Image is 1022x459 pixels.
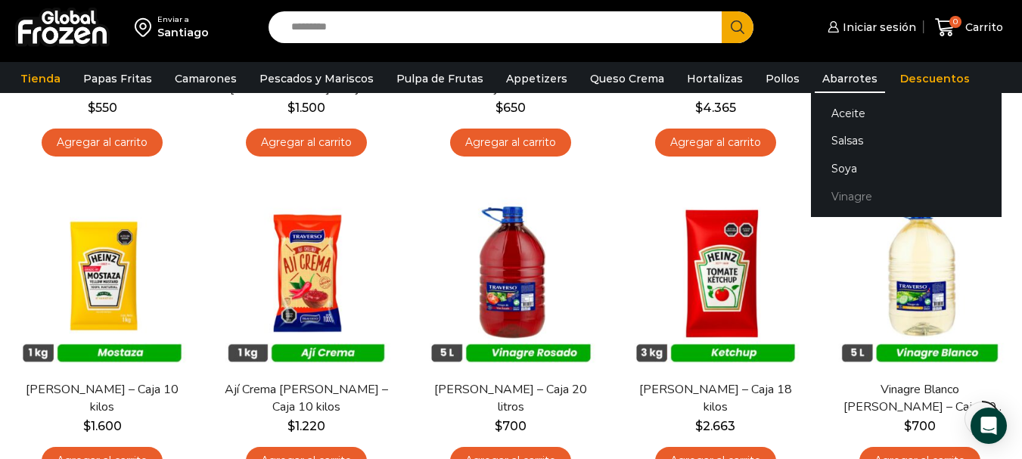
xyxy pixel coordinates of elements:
[893,64,977,93] a: Descuentos
[225,381,388,416] a: Ají Crema [PERSON_NAME] – Caja 10 kilos
[758,64,807,93] a: Pollos
[287,101,325,115] bdi: 1.500
[495,101,526,115] bdi: 650
[904,419,912,433] span: $
[695,101,736,115] bdi: 4.365
[931,10,1007,45] a: 0 Carrito
[499,64,575,93] a: Appetizers
[679,64,750,93] a: Hortalizas
[495,419,502,433] span: $
[287,101,295,115] span: $
[811,99,1002,127] a: Aceite
[839,20,916,35] span: Iniciar sesión
[88,101,95,115] span: $
[971,408,1007,444] div: Open Intercom Messenger
[811,155,1002,183] a: Soya
[495,101,503,115] span: $
[495,419,527,433] bdi: 700
[838,381,1002,416] a: Vinagre Blanco [PERSON_NAME] – Caja 20 litros
[246,129,367,157] a: Agregar al carrito: “Salsa Barbacue Traverso - Caja 10 kilos”
[389,64,491,93] a: Pulpa de Frutas
[287,419,295,433] span: $
[83,419,122,433] bdi: 1.600
[811,182,1002,210] a: Vinagre
[429,381,592,416] a: [PERSON_NAME] – Caja 20 litros
[904,419,936,433] bdi: 700
[287,419,325,433] bdi: 1.220
[42,129,163,157] a: Agregar al carrito: “Vinagre Blanco Higueras - Caja 20 litros”
[695,101,703,115] span: $
[655,129,776,157] a: Agregar al carrito: “Mayonesa Kraft - Caja 15,12 litros”
[582,64,672,93] a: Queso Crema
[88,101,117,115] bdi: 550
[695,419,703,433] span: $
[961,20,1003,35] span: Carrito
[252,64,381,93] a: Pescados y Mariscos
[13,64,68,93] a: Tienda
[83,419,91,433] span: $
[949,16,961,28] span: 0
[135,14,157,40] img: address-field-icon.svg
[20,381,184,416] a: [PERSON_NAME] – Caja 10 kilos
[157,25,209,40] div: Santiago
[450,129,571,157] a: Agregar al carrito: “Vinagre de Manzana Higueras - Caja 20 litros”
[76,64,160,93] a: Papas Fritas
[167,64,244,93] a: Camarones
[815,64,885,93] a: Abarrotes
[157,14,209,25] div: Enviar a
[695,419,735,433] bdi: 2.663
[722,11,753,43] button: Search button
[634,381,797,416] a: [PERSON_NAME] – Caja 18 kilos
[811,127,1002,155] a: Salsas
[824,12,916,42] a: Iniciar sesión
